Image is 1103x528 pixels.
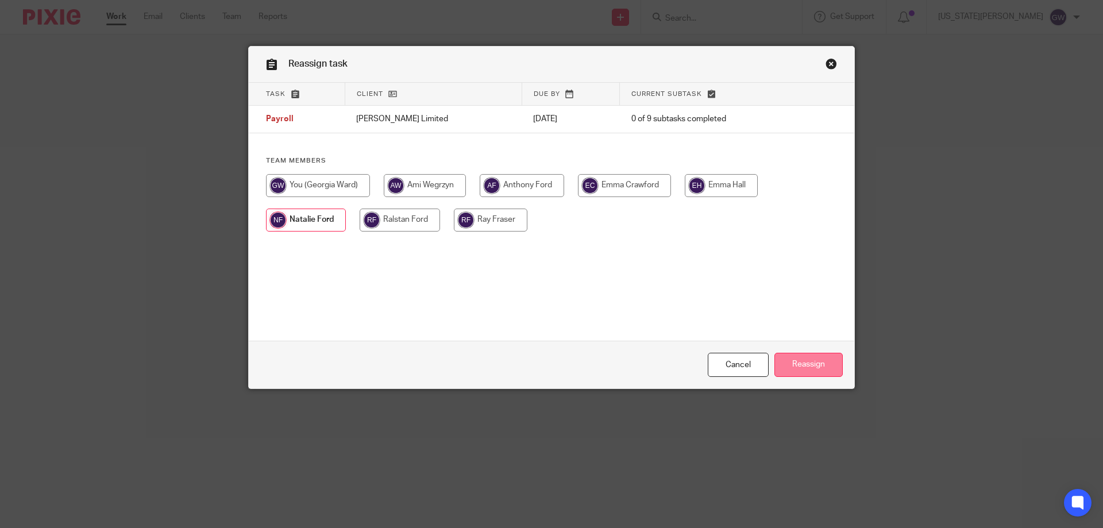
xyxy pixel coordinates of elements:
input: Reassign [774,353,843,377]
a: Close this dialog window [708,353,769,377]
span: Payroll [266,115,294,124]
td: 0 of 9 subtasks completed [620,106,801,133]
span: Reassign task [288,59,348,68]
a: Close this dialog window [826,58,837,74]
span: Client [357,91,383,97]
h4: Team members [266,156,837,165]
span: Task [266,91,286,97]
span: Due by [534,91,560,97]
span: Current subtask [631,91,702,97]
p: [DATE] [533,113,608,125]
p: [PERSON_NAME] Limited [356,113,510,125]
